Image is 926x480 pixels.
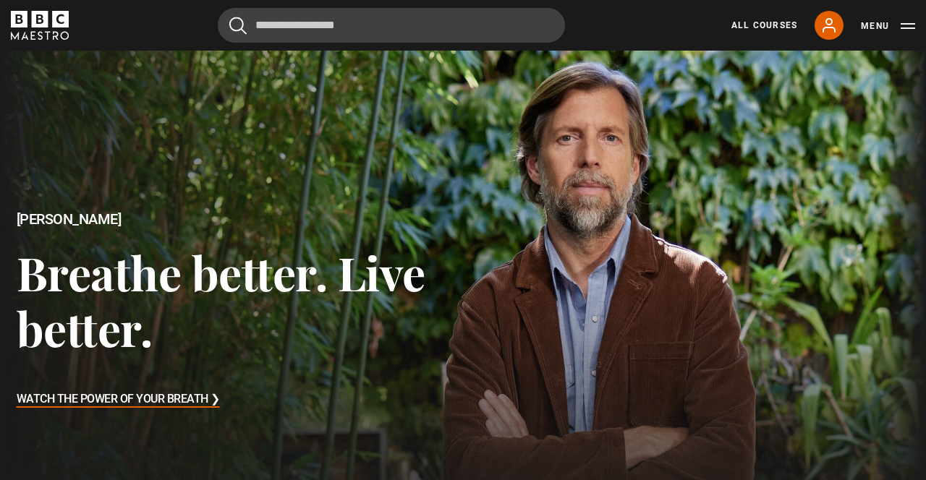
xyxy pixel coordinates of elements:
button: Toggle navigation [861,19,915,33]
h3: Watch The Power of Your Breath ❯ [17,389,220,411]
h3: Breathe better. Live better. [17,244,464,356]
svg: BBC Maestro [11,11,69,40]
input: Search [218,8,565,43]
a: All Courses [731,19,797,32]
button: Submit the search query [229,17,247,35]
h2: [PERSON_NAME] [17,211,464,228]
